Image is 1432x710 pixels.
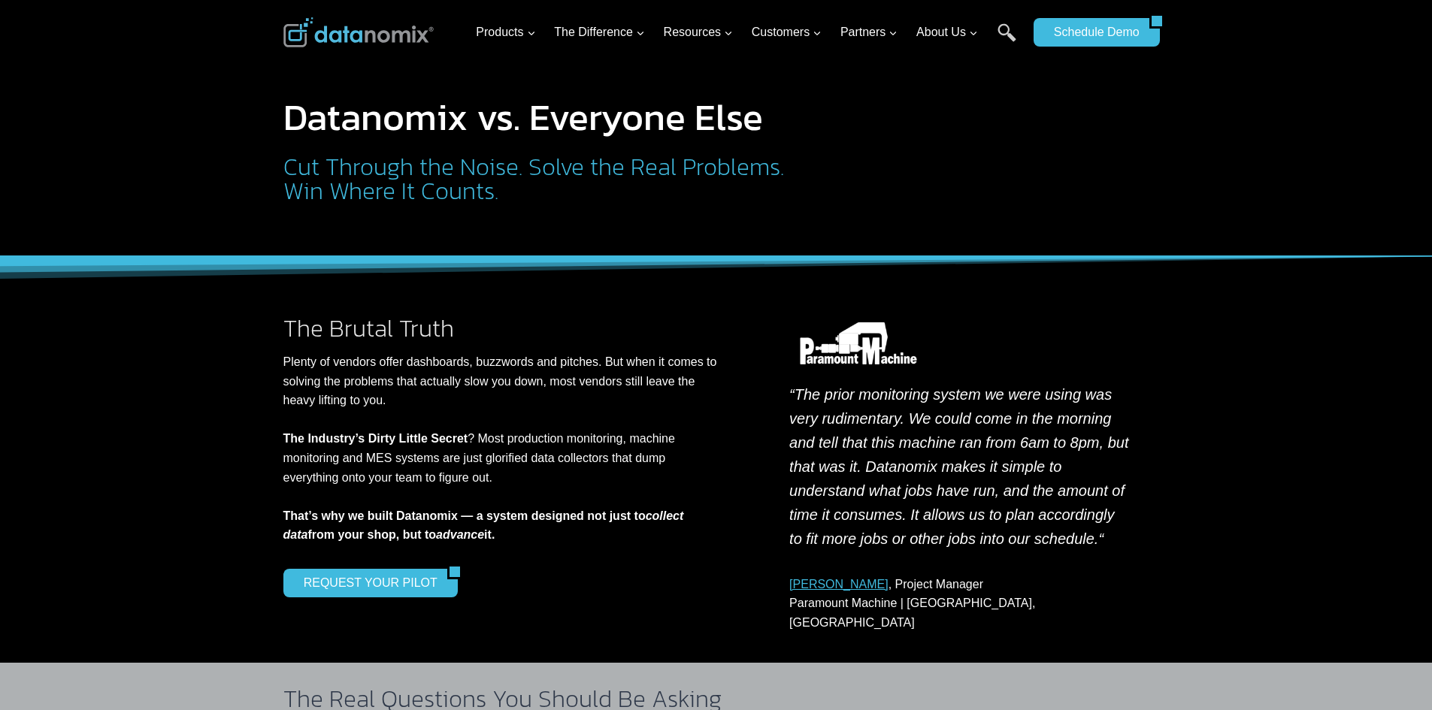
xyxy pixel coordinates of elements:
[789,575,1131,633] p: , Project Manager Paramount Machine | [GEOGRAPHIC_DATA], [GEOGRAPHIC_DATA]
[283,509,684,542] strong: That’s why we built Datanomix — a system designed not just to from your shop, but to it.
[283,316,724,340] h2: The Brutal Truth
[789,322,928,364] img: Datanomix Customer - Paramount Machine
[283,98,791,136] h1: Datanomix vs. Everyone Else
[476,23,535,42] span: Products
[436,528,484,541] em: advance
[283,17,434,47] img: Datanomix
[554,23,645,42] span: The Difference
[789,578,889,591] a: [PERSON_NAME]
[789,386,1128,547] em: “The prior monitoring system we were using was very rudimentary. We could come in the morning and...
[916,23,978,42] span: About Us
[283,352,724,545] p: Plenty of vendors offer dashboards, buzzwords and pitches. But when it comes to solving the probl...
[283,155,791,203] h2: Cut Through the Noise. Solve the Real Problems. Win Where It Counts.
[283,432,468,445] strong: The Industry’s Dirty Little Secret
[840,23,898,42] span: Partners
[664,23,733,42] span: Resources
[1034,18,1149,47] a: Schedule Demo
[998,23,1016,57] a: Search
[470,8,1026,57] nav: Primary Navigation
[283,569,447,597] a: REQUEST YOUR PILOT
[752,23,822,42] span: Customers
